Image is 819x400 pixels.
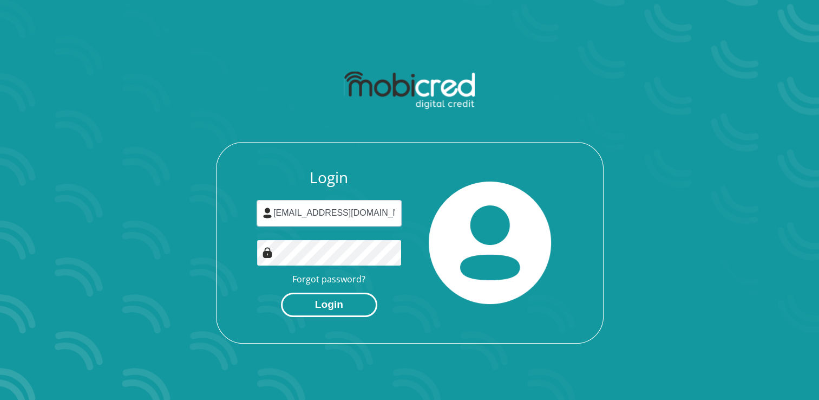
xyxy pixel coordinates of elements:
img: mobicred logo [344,72,475,109]
h3: Login [257,169,402,187]
button: Login [281,293,377,317]
input: Username [257,200,402,227]
img: Image [262,247,273,258]
img: user-icon image [262,208,273,218]
a: Forgot password? [292,273,365,285]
